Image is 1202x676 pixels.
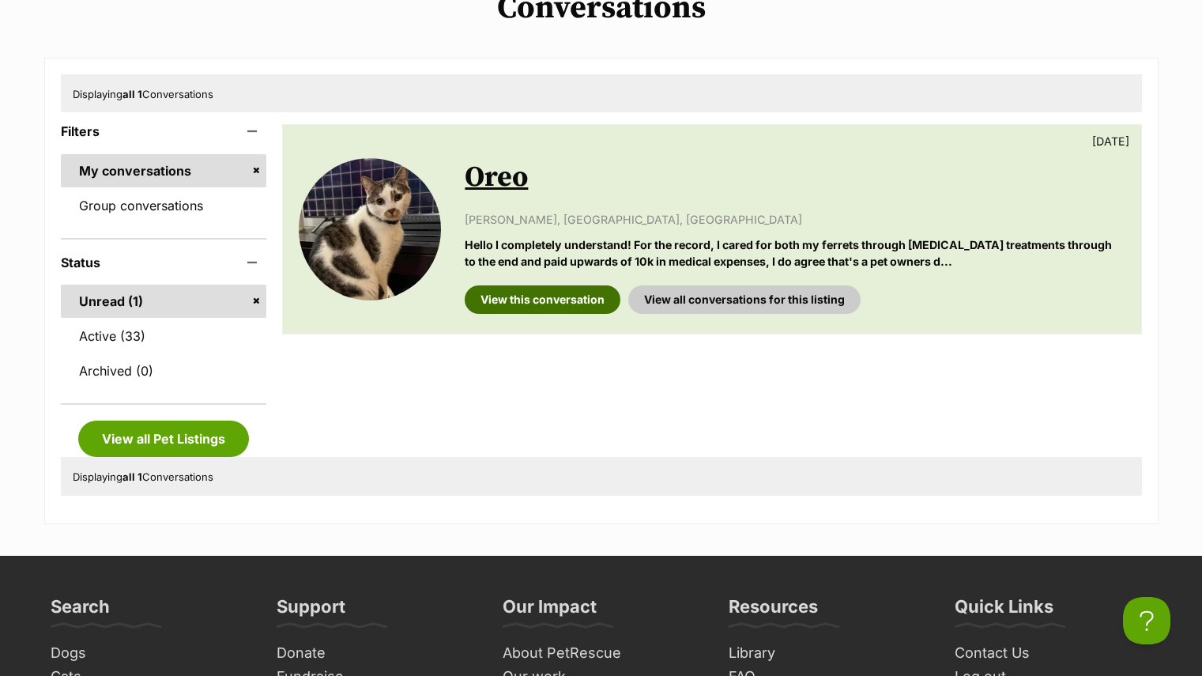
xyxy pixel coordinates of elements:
[44,641,254,666] a: Dogs
[299,158,441,300] img: Oreo
[277,595,345,627] h3: Support
[628,285,861,314] a: View all conversations for this listing
[122,88,142,100] strong: all 1
[61,255,267,270] header: Status
[78,421,249,457] a: View all Pet Listings
[465,285,620,314] a: View this conversation
[51,595,110,627] h3: Search
[722,641,933,666] a: Library
[503,595,597,627] h3: Our Impact
[948,641,1159,666] a: Contact Us
[496,641,707,666] a: About PetRescue
[61,189,267,222] a: Group conversations
[73,470,213,483] span: Displaying Conversations
[61,319,267,353] a: Active (33)
[73,88,213,100] span: Displaying Conversations
[270,641,480,666] a: Donate
[955,595,1053,627] h3: Quick Links
[729,595,818,627] h3: Resources
[122,470,142,483] strong: all 1
[61,124,267,138] header: Filters
[1092,133,1129,149] p: [DATE]
[465,211,1125,228] p: [PERSON_NAME], [GEOGRAPHIC_DATA], [GEOGRAPHIC_DATA]
[465,160,528,195] a: Oreo
[465,236,1125,270] p: Hello I completely understand! For the record, I cared for both my ferrets through [MEDICAL_DATA]...
[61,285,267,318] a: Unread (1)
[61,354,267,387] a: Archived (0)
[1123,597,1170,644] iframe: Help Scout Beacon - Open
[61,154,267,187] a: My conversations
